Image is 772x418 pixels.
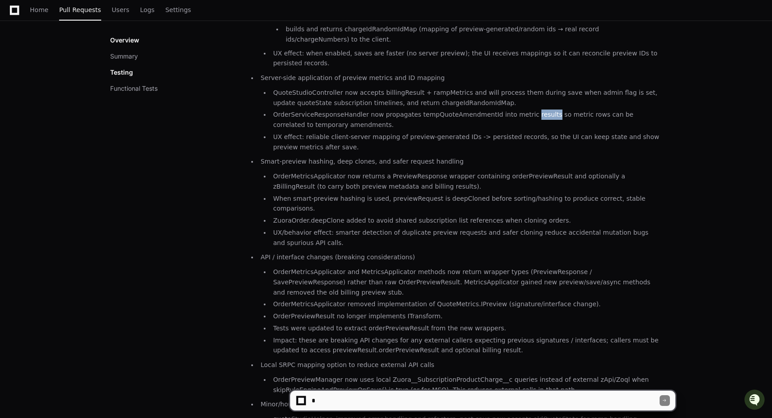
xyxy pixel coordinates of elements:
li: OrderMetricsApplicator and MetricsApplicator methods now return wrapper types (PreviewResponse / ... [270,267,662,297]
img: 1756235613930-3d25f9e4-fa56-45dd-b3ad-e072dfbd1548 [9,67,25,83]
div: Past conversations [9,97,60,105]
li: OrderMetricsApplicator now returns a PreviewResponse wrapper containing orderPreviewResult and op... [270,171,662,192]
span: Users [112,7,129,13]
p: Local SRPC mapping option to reduce external API calls [261,360,662,370]
button: Functional Tests [110,84,158,93]
img: Mohammad Monish [9,111,23,126]
p: Server-side application of preview metrics and ID mapping [261,73,662,83]
span: Pylon [89,140,108,147]
p: API / interface changes (breaking considerations) [261,252,662,262]
iframe: Open customer support [743,388,768,413]
li: ZuoraOrder.deepClone added to avoid shared subscription list references when cloning orders. [270,215,662,226]
button: Summary [110,52,138,61]
li: QuoteStudioController now accepts billingResult + rampMetrics and will process them during save w... [270,88,662,108]
span: • [74,120,77,127]
span: [PERSON_NAME] [28,120,73,127]
p: Smart-preview hashing, deep clones, and safer request handling [261,156,662,167]
span: [DATE] [79,120,98,127]
p: Testing [110,68,133,77]
div: Welcome [9,36,163,50]
li: OrderMetricsApplicator removed implementation of QuoteMetrics.IPreview (signature/interface change). [270,299,662,309]
li: UX effect: when enabled, saves are faster (no server preview); the UI receives mappings so it can... [270,48,662,69]
div: Start new chat [30,67,147,76]
span: Home [30,7,48,13]
div: We're offline, but we'll be back soon! [30,76,130,83]
p: Overview [110,36,139,45]
button: Start new chat [152,69,163,80]
p: Minor/housekeeping [261,399,662,410]
li: Tests were updated to extract orderPreviewResult from the new wrappers. [270,323,662,334]
li: Impact: these are breaking API changes for any external callers expecting previous signatures / i... [270,335,662,356]
a: Powered byPylon [63,139,108,147]
span: Settings [165,7,191,13]
img: PlayerZero [9,9,27,27]
li: OrderPreviewResult no longer implements ITransform. [270,311,662,321]
span: Pull Requests [59,7,101,13]
li: builds and returns chargeIdRandomIdMap (mapping of preview-generated/random ids → real record ids... [283,24,662,45]
li: OrderServiceResponseHandler now propagates tempQuoteAmendmentId into metric results so metric row... [270,110,662,130]
li: When smart-preview hashing is used, previewRequest is deepCloned before sorting/hashing to produc... [270,194,662,214]
button: See all [139,96,163,106]
li: UX/behavior effect: smarter detection of duplicate preview requests and safer cloning reduce acci... [270,228,662,248]
li: UX effect: reliable client-server mapping of preview-generated IDs -> persisted records, so the U... [270,132,662,152]
span: Logs [140,7,154,13]
li: OrderPreviewManager now uses local Zuora__SubscriptionProductCharge__c queries instead of externa... [270,375,662,395]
